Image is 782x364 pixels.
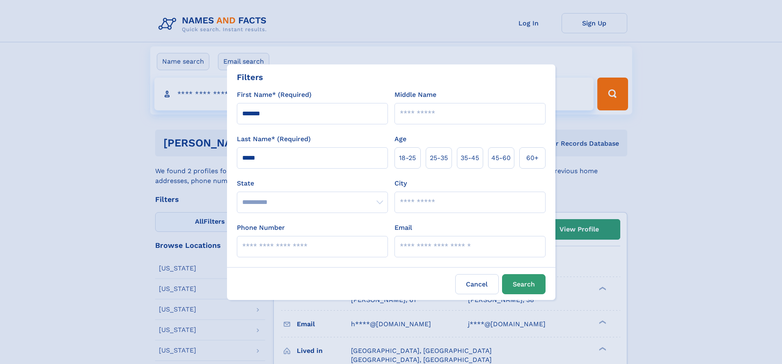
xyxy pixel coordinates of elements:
[237,179,388,188] label: State
[394,134,406,144] label: Age
[430,153,448,163] span: 25‑35
[237,134,311,144] label: Last Name* (Required)
[237,71,263,83] div: Filters
[394,90,436,100] label: Middle Name
[461,153,479,163] span: 35‑45
[394,179,407,188] label: City
[502,274,546,294] button: Search
[394,223,412,233] label: Email
[237,90,312,100] label: First Name* (Required)
[526,153,539,163] span: 60+
[399,153,416,163] span: 18‑25
[237,223,285,233] label: Phone Number
[491,153,511,163] span: 45‑60
[455,274,499,294] label: Cancel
